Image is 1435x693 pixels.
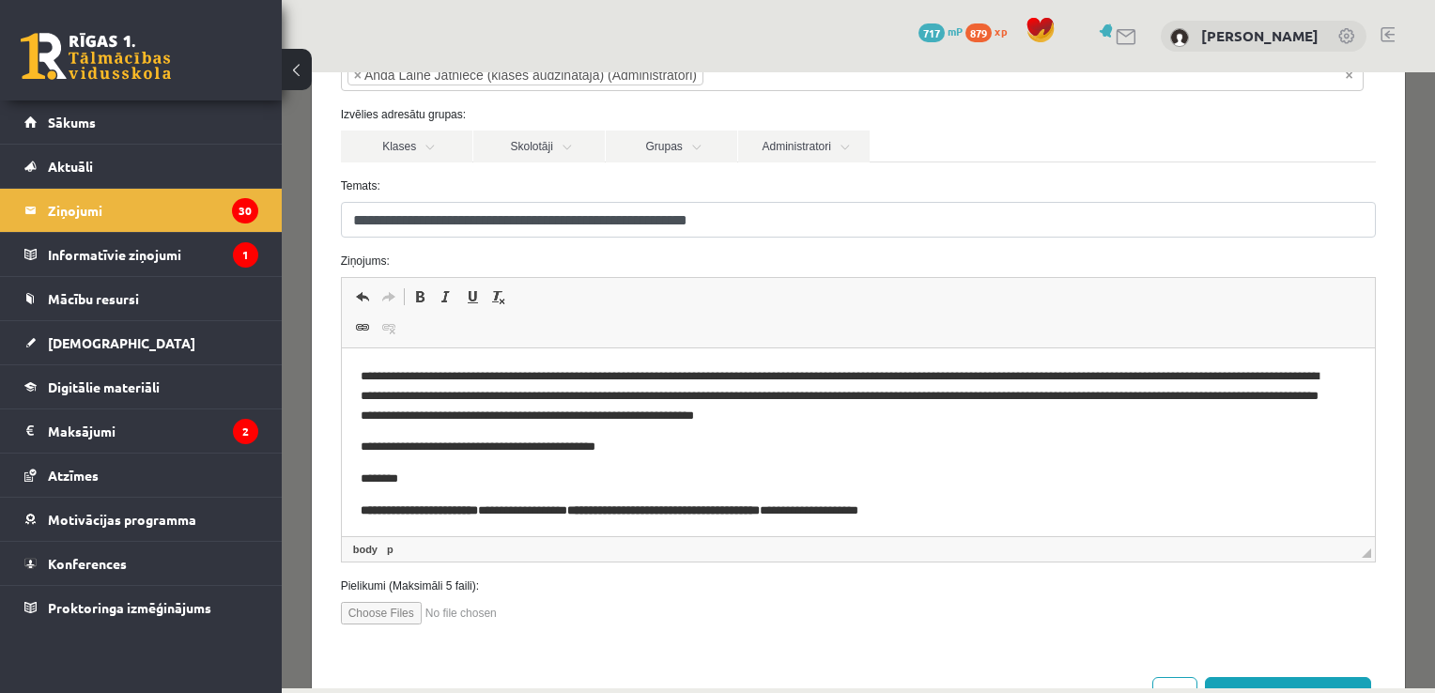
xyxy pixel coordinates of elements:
iframe: Bagātinātā teksta redaktors, wiswyg-editor-47433906784300-1759931393-912 [60,276,1094,464]
label: Pielikumi (Maksimāli 5 faili): [45,505,1109,522]
a: Treknraksts (vadīšanas taustiņš+B) [125,212,151,237]
span: 717 [918,23,945,42]
span: Sākums [48,114,96,131]
a: Rīgas 1. Tālmācības vidusskola [21,33,171,80]
span: mP [948,23,963,38]
a: Aktuāli [24,145,258,188]
body: Bagātinātā teksta redaktors, wiswyg-editor-47433906784300-1759931393-912 [19,19,1015,362]
span: Atzīmes [48,467,99,484]
a: body elements [68,469,100,485]
button: [DEMOGRAPHIC_DATA] ziņu [923,605,1090,639]
label: Ziņojums: [45,180,1109,197]
a: Atzīmes [24,454,258,497]
legend: Maksājumi [48,409,258,453]
a: Administratori [456,58,588,90]
span: Mērogot [1080,476,1089,485]
span: Mācību resursi [48,290,139,307]
a: Motivācijas programma [24,498,258,541]
i: 2 [233,419,258,444]
a: Proktoringa izmēģinājums [24,586,258,629]
a: Klases [59,58,191,90]
span: xp [995,23,1007,38]
a: Grupas [324,58,455,90]
span: Konferences [48,555,127,572]
a: Digitālie materiāli [24,365,258,408]
a: 879 xp [965,23,1016,38]
span: Motivācijas programma [48,511,196,528]
span: Aktuāli [48,158,93,175]
i: 30 [232,198,258,223]
legend: Ziņojumi [48,189,258,232]
a: Mācību resursi [24,277,258,320]
span: Proktoringa izmēģinājums [48,599,211,616]
a: Noņemt stilus [204,212,230,237]
a: Atcelt (vadīšanas taustiņš+Z) [68,212,94,237]
label: Izvēlies adresātu grupas: [45,34,1109,51]
img: Ivanda Kokina [1170,28,1189,47]
a: Skolotāji [192,58,323,90]
a: Ziņojumi30 [24,189,258,232]
a: Atkārtot (vadīšanas taustiņš+Y) [94,212,120,237]
a: Sākums [24,100,258,144]
a: Informatīvie ziņojumi1 [24,233,258,276]
a: [DEMOGRAPHIC_DATA] [24,321,258,364]
button: Atcelt [871,605,916,639]
span: [DEMOGRAPHIC_DATA] [48,334,195,351]
a: Pasvītrojums (vadīšanas taustiņš+U) [177,212,204,237]
i: 1 [233,242,258,268]
label: Temats: [45,105,1109,122]
a: Slīpraksts (vadīšanas taustiņš+I) [151,212,177,237]
a: Konferences [24,542,258,585]
span: 879 [965,23,992,42]
legend: Informatīvie ziņojumi [48,233,258,276]
a: 717 mP [918,23,963,38]
a: Atsaistīt [94,243,120,268]
a: [PERSON_NAME] [1201,26,1319,45]
a: Maksājumi2 [24,409,258,453]
span: Digitālie materiāli [48,378,160,395]
a: p elements [101,469,116,485]
a: Saite (vadīšanas taustiņš+K) [68,243,94,268]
